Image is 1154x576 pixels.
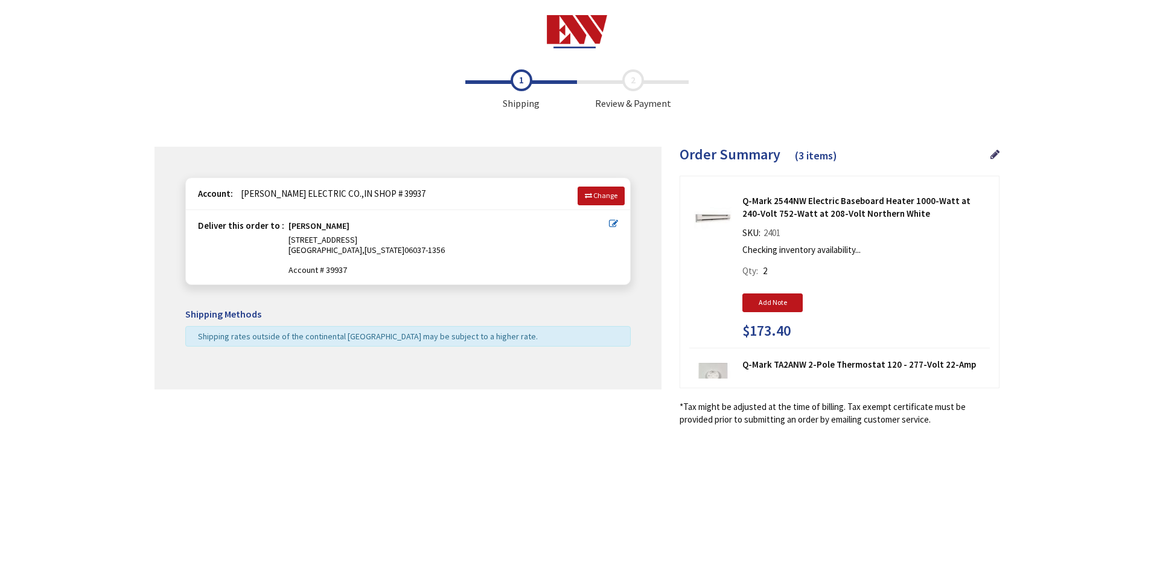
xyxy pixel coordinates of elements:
div: SKU: [742,226,783,243]
h5: Shipping Methods [185,309,631,320]
strong: Q-Mark 2544NW Electric Baseboard Heater 1000-Watt at 240-Volt 752-Watt at 208-Volt Northern White [742,194,990,220]
span: [PERSON_NAME] ELECTRIC CO.,IN SHOP # 39937 [235,188,426,199]
span: [US_STATE] [365,245,404,255]
strong: Account: [198,188,233,199]
span: 2 [763,265,767,277]
strong: [PERSON_NAME] [288,221,349,235]
img: Q-Mark TA2ANW 2-Pole Thermostat 120 - 277-Volt 22-Amp [694,363,732,400]
span: $173.40 [742,323,791,339]
span: Order Summary [680,145,780,164]
span: (3 items) [795,149,837,162]
img: Electrical Wholesalers, Inc. [547,15,608,48]
strong: Deliver this order to : [198,220,284,231]
span: Shipping rates outside of the continental [GEOGRAPHIC_DATA] may be subject to a higher rate. [198,331,538,342]
span: Qty [742,265,756,277]
span: 2401 [760,227,783,238]
span: Change [593,191,617,200]
span: 06037-1356 [404,245,445,255]
span: [GEOGRAPHIC_DATA], [288,245,365,255]
span: 2496 [760,377,783,389]
span: Shipping [465,69,577,110]
span: Account # 39937 [288,265,609,275]
p: Checking inventory availability... [742,243,984,256]
: *Tax might be adjusted at the time of billing. Tax exempt certificate must be provided prior to s... [680,400,999,426]
span: [STREET_ADDRESS] [288,234,357,245]
img: Q-Mark 2544NW Electric Baseboard Heater 1000-Watt at 240-Volt 752-Watt at 208-Volt Northern White [694,199,732,237]
strong: Q-Mark TA2ANW 2-Pole Thermostat 120 - 277-Volt 22-Amp [742,358,990,371]
span: Review & Payment [577,69,689,110]
div: SKU: [742,377,783,394]
a: Change [578,187,625,205]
